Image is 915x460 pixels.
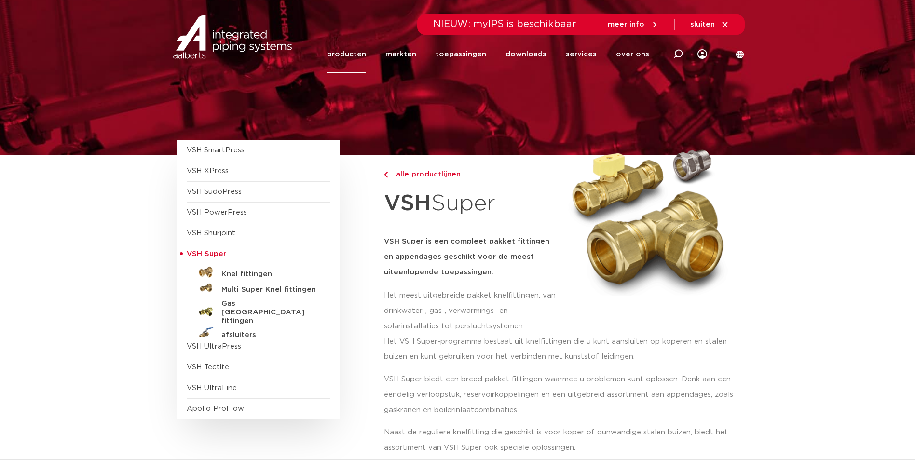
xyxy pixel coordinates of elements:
[221,285,317,294] h5: Multi Super Knel fittingen
[187,280,330,296] a: Multi Super Knel fittingen
[433,19,576,29] span: NIEUW: myIPS is beschikbaar
[187,250,226,257] span: VSH Super
[384,334,738,365] p: Het VSH Super-programma bestaat uit knelfittingen die u kunt aansluiten op koperen en stalen buiz...
[187,167,229,175] a: VSH XPress
[187,325,330,341] a: afsluiters
[384,425,738,456] p: Naast de reguliere knelfitting die geschikt is voor koper of dunwandige stalen buizen, biedt het ...
[616,36,649,73] a: over ons
[505,36,546,73] a: downloads
[187,209,247,216] a: VSH PowerPress
[436,36,486,73] a: toepassingen
[608,20,659,29] a: meer info
[327,36,366,73] a: producten
[187,405,244,412] a: Apollo ProFlow
[566,36,597,73] a: services
[187,296,330,325] a: Gas [GEOGRAPHIC_DATA] fittingen
[608,21,644,28] span: meer info
[187,265,330,280] a: Knel fittingen
[384,172,388,178] img: chevron-right.svg
[384,185,559,222] h1: Super
[385,36,416,73] a: markten
[187,188,242,195] a: VSH SudoPress
[690,21,715,28] span: sluiten
[384,234,559,280] h5: VSH Super is een compleet pakket fittingen en appendages geschikt voor de meest uiteenlopende toe...
[327,36,649,73] nav: Menu
[384,169,559,180] a: alle productlijnen
[221,270,317,279] h5: Knel fittingen
[390,171,461,178] span: alle productlijnen
[384,372,738,418] p: VSH Super biedt een breed pakket fittingen waarmee u problemen kunt oplossen. Denk aan een ééndel...
[187,343,241,350] a: VSH UltraPress
[187,147,245,154] a: VSH SmartPress
[221,331,317,339] h5: afsluiters
[384,192,431,215] strong: VSH
[221,299,317,325] h5: Gas [GEOGRAPHIC_DATA] fittingen
[187,364,229,371] a: VSH Tectite
[187,230,235,237] a: VSH Shurjoint
[690,20,729,29] a: sluiten
[187,384,237,392] a: VSH UltraLine
[384,288,559,334] p: Het meest uitgebreide pakket knelfittingen, van drinkwater-, gas-, verwarmings- en solarinstallat...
